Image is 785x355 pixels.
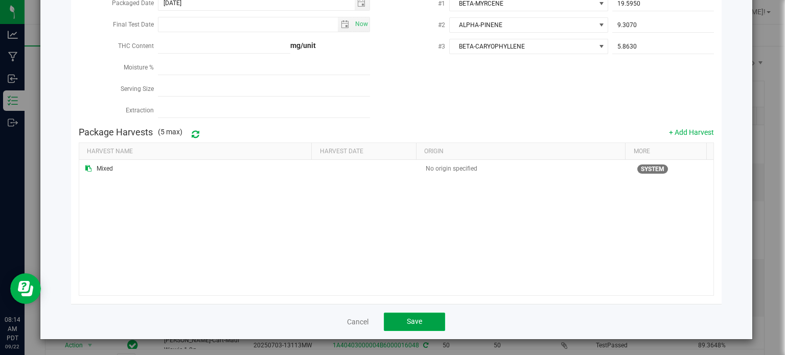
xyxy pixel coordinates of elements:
[438,16,449,34] label: #2
[121,80,158,98] label: Serving Size
[353,17,370,32] span: Set Current date
[124,58,158,77] label: Moisture %
[353,17,370,32] span: select
[290,41,316,50] strong: mg/unit
[79,127,153,137] h4: Package Harvests
[625,143,706,160] th: More
[338,17,353,32] span: select
[450,39,595,54] span: BETA-CARYOPHYLLENE
[10,273,41,304] iframe: Resource center
[416,143,625,160] th: Origin
[311,143,416,160] th: Harvest Date
[426,165,477,172] span: No origin specified
[126,101,158,120] label: Extraction
[79,143,312,160] th: Harvest Name
[347,317,368,327] a: Cancel
[450,18,595,32] span: ALPHA-PINENE
[113,15,158,34] label: Final Test Date
[97,164,113,174] span: Mixed
[118,37,158,55] label: THC Content
[438,37,449,56] label: #3
[384,313,445,331] button: Save
[637,164,668,174] span: This harvest was probably harvested in Flourish. If your company is integrated with METRC, it cou...
[407,317,422,325] span: Save
[612,39,714,54] input: 5.8630
[612,18,714,32] input: 9.3070
[669,127,714,137] button: + Add Harvest
[158,127,182,137] span: (5 max)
